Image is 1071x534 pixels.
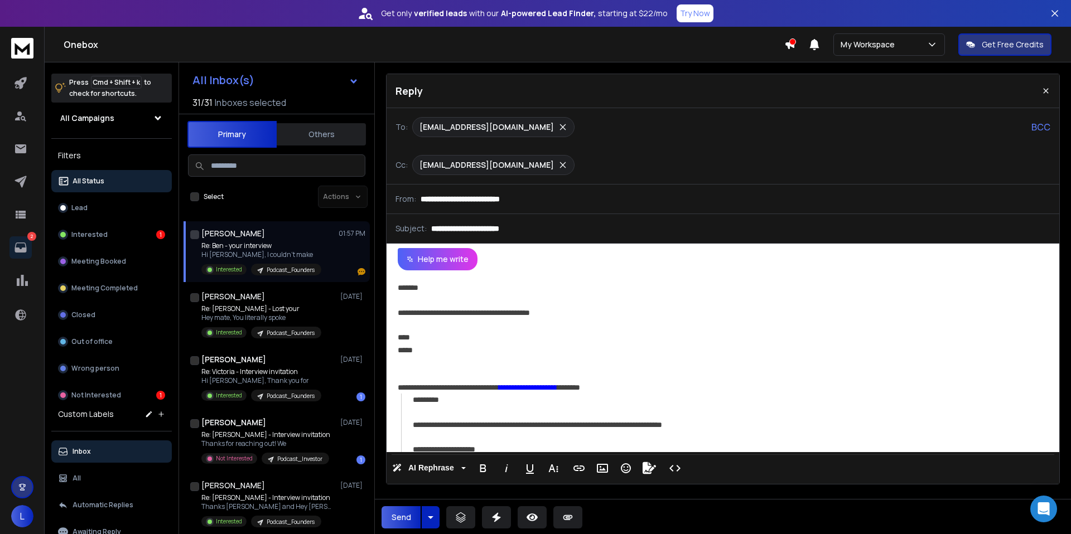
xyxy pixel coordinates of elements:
p: Closed [71,310,95,319]
p: My Workspace [841,39,899,50]
button: Emoticons [615,457,636,479]
p: Podcast_Investor [277,455,322,463]
h1: [PERSON_NAME] [201,354,266,365]
p: Hi [PERSON_NAME], I couldn't make [201,250,321,259]
p: [DATE] [340,481,365,490]
h1: [PERSON_NAME] [201,228,265,239]
h1: Onebox [64,38,784,51]
button: Others [277,122,366,147]
p: Not Interested [71,391,121,400]
button: Signature [639,457,660,479]
p: Interested [216,391,242,400]
p: BCC [1031,120,1050,134]
h3: Filters [51,148,172,163]
p: Inbox [73,447,91,456]
h1: [PERSON_NAME] [201,480,265,491]
p: Podcast_Founders [267,266,315,274]
span: Cmd + Shift + k [91,76,142,89]
p: Lead [71,203,88,212]
h3: Inboxes selected [215,96,286,109]
button: Out of office [51,331,172,353]
p: Interested [71,230,108,239]
button: All Status [51,170,172,192]
p: Get only with our starting at $22/mo [381,8,668,19]
p: Not Interested [216,454,253,463]
p: Meeting Completed [71,284,138,293]
p: Interested [216,517,242,526]
div: 1 [356,455,365,464]
p: Re: [PERSON_NAME] - Lost your [201,304,321,313]
p: From: [395,193,416,205]
button: Wrong person [51,357,172,380]
p: All Status [73,177,104,186]
button: Not Interested1 [51,384,172,406]
p: Get Free Credits [982,39,1044,50]
div: Open Intercom Messenger [1030,496,1057,522]
p: Re: Victoria - Interview invitation [201,367,321,376]
button: Primary [187,121,277,148]
div: 1 [156,391,165,400]
button: Insert Link (⌘K) [568,457,590,479]
h1: All Inbox(s) [192,75,254,86]
button: Meeting Completed [51,277,172,299]
button: More Text [543,457,564,479]
p: All [73,474,81,483]
strong: AI-powered Lead Finder, [501,8,596,19]
button: All Inbox(s) [184,69,368,91]
p: Automatic Replies [73,501,133,509]
button: Lead [51,197,172,219]
strong: verified leads [414,8,467,19]
h1: All Campaigns [60,113,114,124]
p: 2 [27,232,36,241]
button: Get Free Credits [958,33,1051,56]
p: Thanks for reaching out! We [201,439,330,448]
img: logo [11,38,33,59]
button: Bold (⌘B) [472,457,494,479]
h1: [PERSON_NAME] [201,291,265,302]
p: [EMAIL_ADDRESS][DOMAIN_NAME] [419,122,554,133]
button: L [11,505,33,527]
span: AI Rephrase [406,463,456,473]
p: Podcast_Founders [267,392,315,400]
button: Send [382,506,421,528]
p: [DATE] [340,292,365,301]
p: Subject: [395,223,427,234]
button: Underline (⌘U) [519,457,541,479]
button: All [51,467,172,489]
p: 01:57 PM [339,229,365,238]
p: Re: [PERSON_NAME] - Interview invitation [201,493,335,502]
p: [DATE] [340,355,365,364]
button: Meeting Booked [51,250,172,273]
button: Italic (⌘I) [496,457,517,479]
p: [DATE] [340,418,365,427]
button: All Campaigns [51,107,172,129]
a: 2 [9,236,32,259]
p: Podcast_Founders [267,329,315,337]
p: Cc: [395,159,408,171]
h1: [PERSON_NAME] [201,417,266,428]
p: [EMAIL_ADDRESS][DOMAIN_NAME] [419,159,554,171]
p: Re: [PERSON_NAME] - Interview invitation [201,430,330,439]
p: Interested [216,328,242,337]
button: Insert Image (⌘P) [592,457,613,479]
p: Try Now [680,8,710,19]
p: Hey mate, You literally spoke [201,313,321,322]
p: Wrong person [71,364,119,373]
p: Meeting Booked [71,257,126,266]
div: 1 [356,392,365,401]
span: 31 / 31 [192,96,213,109]
button: Closed [51,304,172,326]
p: Podcast_Founders [267,518,315,526]
p: Reply [395,83,423,99]
button: Help me write [398,248,477,270]
p: Re: Ben - your interview [201,241,321,250]
p: Hi [PERSON_NAME], Thank you for [201,376,321,385]
div: 1 [156,230,165,239]
p: To: [395,122,408,133]
p: Press to check for shortcuts. [69,77,151,99]
label: Select [204,192,224,201]
button: AI Rephrase [390,457,468,479]
p: Out of office [71,337,113,346]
